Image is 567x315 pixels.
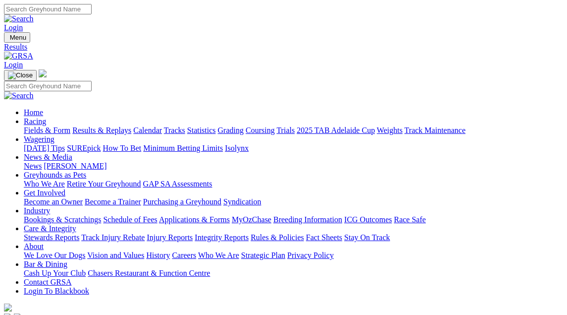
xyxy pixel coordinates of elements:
a: Login [4,61,23,69]
a: Results & Replays [72,126,131,134]
img: Search [4,14,34,23]
a: Coursing [246,126,275,134]
a: Chasers Restaurant & Function Centre [88,269,210,277]
a: Breeding Information [273,215,342,224]
a: Login To Blackbook [24,287,89,295]
button: Toggle navigation [4,32,30,43]
a: Syndication [223,197,261,206]
div: Racing [24,126,563,135]
img: logo-grsa-white.png [39,69,47,77]
a: Track Maintenance [405,126,465,134]
a: [DATE] Tips [24,144,65,152]
a: Become a Trainer [85,197,141,206]
a: Race Safe [394,215,425,224]
a: Results [4,43,563,52]
a: Stewards Reports [24,233,79,242]
a: We Love Our Dogs [24,251,85,259]
img: Close [8,71,33,79]
a: Home [24,108,43,117]
a: History [146,251,170,259]
div: Greyhounds as Pets [24,180,563,189]
div: Care & Integrity [24,233,563,242]
div: Get Involved [24,197,563,206]
a: Racing [24,117,46,126]
a: Purchasing a Greyhound [143,197,221,206]
button: Toggle navigation [4,70,37,81]
a: Become an Owner [24,197,83,206]
a: Who We Are [24,180,65,188]
a: Careers [172,251,196,259]
a: Minimum Betting Limits [143,144,223,152]
a: Vision and Values [87,251,144,259]
input: Search [4,4,92,14]
a: Privacy Policy [287,251,334,259]
a: News & Media [24,153,72,161]
a: Injury Reports [147,233,193,242]
a: Wagering [24,135,54,143]
a: Statistics [187,126,216,134]
a: Retire Your Greyhound [67,180,141,188]
a: Track Injury Rebate [81,233,145,242]
a: Industry [24,206,50,215]
a: Contact GRSA [24,278,71,286]
a: Bar & Dining [24,260,67,268]
div: News & Media [24,162,563,171]
a: About [24,242,44,251]
div: Wagering [24,144,563,153]
a: Get Involved [24,189,65,197]
a: 2025 TAB Adelaide Cup [297,126,375,134]
a: SUREpick [67,144,101,152]
a: Rules & Policies [251,233,304,242]
a: Cash Up Your Club [24,269,86,277]
div: About [24,251,563,260]
a: Integrity Reports [195,233,249,242]
a: Fact Sheets [306,233,342,242]
a: Applications & Forms [159,215,230,224]
a: Care & Integrity [24,224,76,233]
a: Isolynx [225,144,249,152]
a: Fields & Form [24,126,70,134]
a: GAP SA Assessments [143,180,212,188]
img: logo-grsa-white.png [4,304,12,312]
img: GRSA [4,52,33,61]
a: [PERSON_NAME] [44,162,106,170]
a: Login [4,23,23,32]
a: News [24,162,42,170]
a: Tracks [164,126,185,134]
a: Grading [218,126,244,134]
a: Schedule of Fees [103,215,157,224]
a: Who We Are [198,251,239,259]
span: Menu [10,34,26,41]
a: Weights [377,126,403,134]
div: Bar & Dining [24,269,563,278]
img: Search [4,91,34,100]
a: Trials [276,126,295,134]
a: How To Bet [103,144,142,152]
a: Greyhounds as Pets [24,171,86,179]
div: Industry [24,215,563,224]
a: Strategic Plan [241,251,285,259]
a: Calendar [133,126,162,134]
input: Search [4,81,92,91]
a: Bookings & Scratchings [24,215,101,224]
a: Stay On Track [344,233,390,242]
a: ICG Outcomes [344,215,392,224]
a: MyOzChase [232,215,271,224]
